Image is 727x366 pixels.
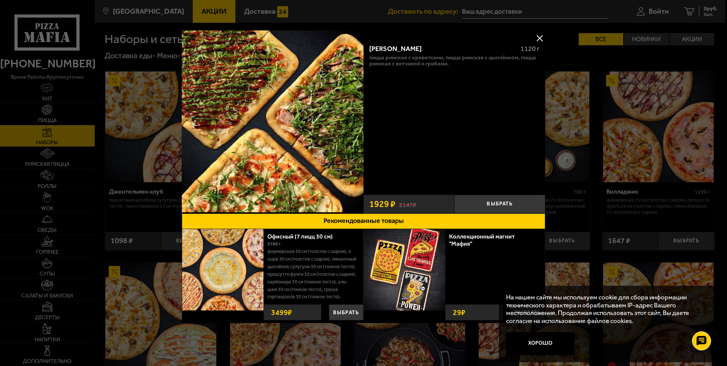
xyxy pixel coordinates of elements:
span: 1929 ₽ [369,200,395,209]
a: Коллекционный магнит "Мафия" [449,233,515,247]
p: Фермерская 30 см (толстое с сыром), 4 сыра 30 см (толстое с сыром), Пикантный цыплёнок сулугуни 3... [267,248,357,301]
button: Выбрать [329,304,363,320]
div: [PERSON_NAME] [369,45,514,53]
img: Мама Миа [182,30,363,212]
p: На нашем сайте мы используем cookie для сбора информации технического характера и обрабатываем IP... [506,293,705,325]
span: 3780 г [267,241,281,247]
span: 1120 г [521,45,540,53]
a: Офисный (7 пицц 30 см) [267,233,340,240]
strong: 3499 ₽ [269,305,294,320]
button: Рекомендованные товары [182,213,545,229]
p: Пицца Римская с креветками, Пицца Римская с цыплёнком, Пицца Римская с ветчиной и грибами. [369,55,540,67]
a: Мама Миа [182,30,363,213]
button: Выбрать [454,195,545,213]
s: 2147 ₽ [399,200,416,208]
button: Хорошо [506,332,574,355]
strong: 29 ₽ [451,305,467,320]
